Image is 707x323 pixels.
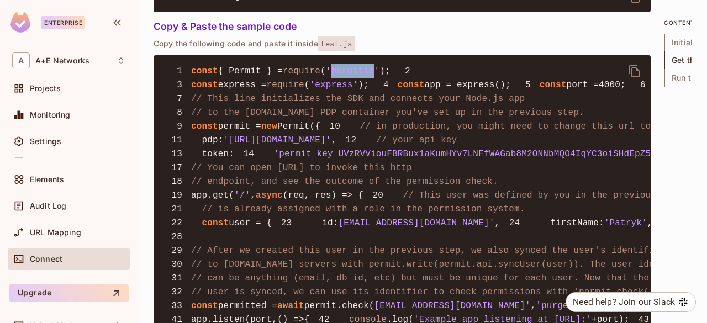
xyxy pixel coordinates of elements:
[511,78,540,92] span: 5
[191,177,498,187] span: // endpoint, and see the outcome of the permission check.
[566,80,599,90] span: port =
[369,78,398,92] span: 4
[376,135,457,145] span: // your api key
[326,66,380,76] span: 'permitio'
[398,80,425,90] span: const
[202,149,229,159] span: token
[322,218,333,228] span: id
[30,228,81,237] span: URL Mapping
[162,285,191,299] span: 32
[30,84,61,93] span: Projects
[162,120,191,133] span: 9
[336,134,365,147] span: 12
[191,190,234,200] span: app.get(
[162,106,191,119] span: 8
[202,218,229,228] span: const
[500,216,529,230] span: 24
[379,66,391,76] span: );
[229,218,272,228] span: user = {
[234,147,263,161] span: 14
[35,56,89,65] span: Workspace: A+E Networks
[9,284,129,302] button: Upgrade
[191,94,525,104] span: // This line initializes the SDK and connects your Node.js app
[425,80,511,90] span: app = express();
[304,80,310,90] span: (
[154,21,651,32] h5: Copy & Paste the sample code
[162,161,191,174] span: 17
[191,66,218,76] span: const
[310,80,358,90] span: 'express'
[30,137,61,146] span: Settings
[218,80,267,90] span: express =
[162,203,191,216] span: 21
[331,135,337,145] span: ,
[162,299,191,313] span: 33
[277,121,320,131] span: Permit({
[162,258,191,271] span: 30
[10,12,30,33] img: SReyMgAAAABJRU5ErkJggg==
[363,189,392,202] span: 20
[261,121,277,131] span: new
[272,216,300,230] span: 23
[267,80,304,90] span: require
[162,78,191,92] span: 3
[374,301,531,311] span: [EMAIL_ADDRESS][DOMAIN_NAME]'
[250,190,256,200] span: ,
[536,301,600,311] span: 'purge-yoga'
[320,66,326,76] span: (
[229,149,234,159] span: :
[318,36,354,51] span: test.js
[573,295,675,309] div: Need help? Join our Slack
[191,301,218,311] span: const
[494,218,500,228] span: ,
[202,204,525,214] span: // is already assigned with a role in the permission system.
[162,175,191,188] span: 18
[191,163,412,173] span: // You can open [URL] to invoke this http
[191,246,665,256] span: // After we created this user in the previous step, we also synced the user's identifier
[333,218,339,228] span: :
[30,202,66,210] span: Audit Log
[234,190,250,200] span: '/'
[30,175,64,184] span: Elements
[191,121,218,131] span: const
[162,244,191,257] span: 29
[664,18,692,27] p: content
[530,301,536,311] span: ,
[283,66,320,76] span: require
[218,301,277,311] span: permitted =
[283,190,363,200] span: (req, res) => {
[550,218,599,228] span: firstName
[218,135,224,145] span: :
[30,255,62,263] span: Connect
[12,52,30,68] span: A
[30,110,71,119] span: Monitoring
[162,134,191,147] span: 11
[647,218,653,228] span: ,
[202,135,218,145] span: pdp
[41,16,85,29] div: Enterprise
[540,80,567,90] span: const
[162,272,191,285] span: 31
[604,218,647,228] span: 'Patryk'
[191,108,584,118] span: // to the [DOMAIN_NAME] PDP container you've set up in the previous step.
[191,80,218,90] span: const
[391,65,419,78] span: 2
[599,218,604,228] span: :
[224,135,331,145] span: '[URL][DOMAIN_NAME]'
[599,80,620,90] span: 4000
[191,287,665,297] span: // user is synced, we can use its identifier to check permissions with 'permit.check()'.
[162,92,191,105] span: 7
[277,301,304,311] span: await
[162,189,191,202] span: 19
[339,218,495,228] span: [EMAIL_ADDRESS][DOMAIN_NAME]'
[621,58,648,84] button: delete
[218,121,261,131] span: permit =
[218,66,283,76] span: { Permit } =
[403,190,705,200] span: // This user was defined by you in the previous step and
[320,120,349,133] span: 10
[162,65,191,78] span: 1
[304,301,374,311] span: permit.check(
[256,190,283,200] span: async
[162,230,191,243] span: 28
[162,216,191,230] span: 22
